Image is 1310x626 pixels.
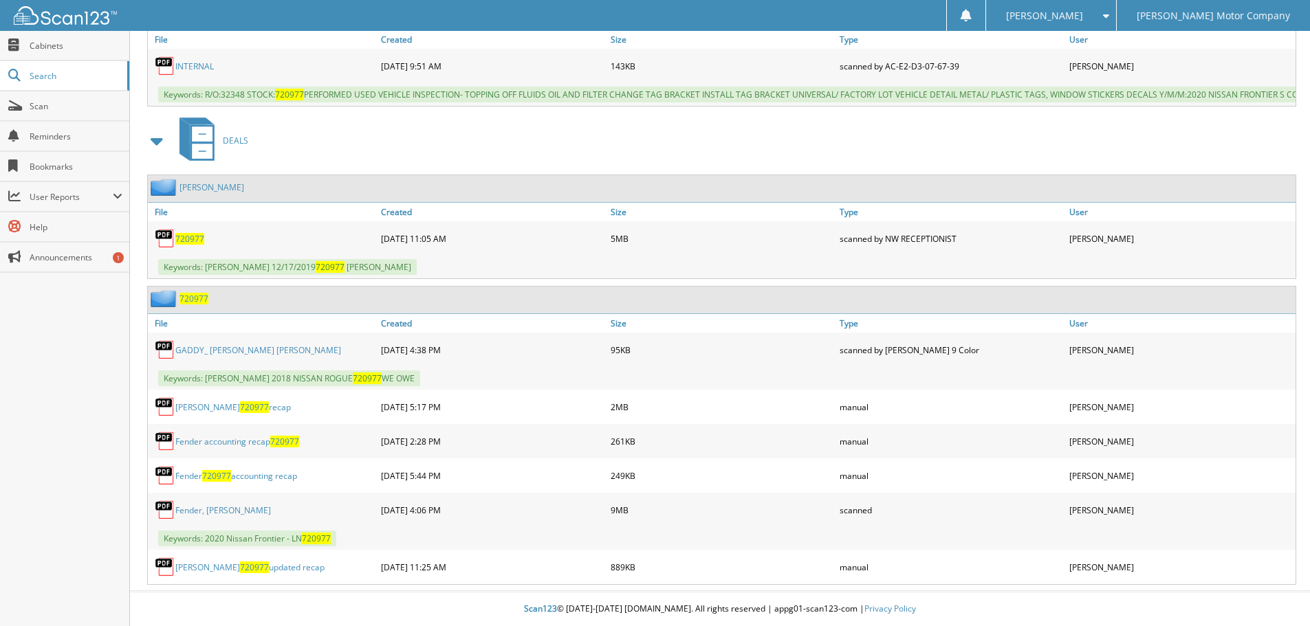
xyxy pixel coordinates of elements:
span: Cabinets [30,40,122,52]
span: 720977 [240,401,269,413]
div: [DATE] 5 :44 PM [378,462,607,489]
div: [PERSON_NAME] [1066,427,1296,455]
a: User [1066,30,1296,49]
div: scanned [836,496,1066,524]
a: 720977 [175,233,204,245]
div: manual [836,553,1066,581]
div: 2MB [607,393,837,421]
span: Bookmarks [30,161,122,172]
div: © [DATE]-[DATE] [DOMAIN_NAME]. All rights reserved | appg01-scan123-com | [130,592,1310,626]
div: [DATE] 5 :17 PM [378,393,607,421]
div: manual [836,393,1066,421]
div: [DATE] 4 :06 PM [378,496,607,524]
a: Type [836,314,1066,333]
span: 720977 [240,561,269,573]
a: [PERSON_NAME]720977updated recap [175,561,325,573]
a: User [1066,314,1296,333]
a: File [148,30,378,49]
a: GADDY_ [PERSON_NAME] [PERSON_NAME] [175,344,341,356]
a: Privacy Policy [864,603,916,614]
a: 720977 [179,293,208,304]
div: scanned by NW RECEPTIONIST [836,225,1066,252]
span: 720977 [275,89,304,100]
div: [PERSON_NAME] [1066,225,1296,252]
img: PDF.png [155,557,175,577]
div: 249KB [607,462,837,489]
img: PDF.png [155,56,175,76]
span: 720977 [353,372,382,384]
span: Keywords: [PERSON_NAME] 2018 NISSAN ROGUE WE OWE [158,370,420,386]
div: 95KB [607,336,837,364]
a: Fender720977accounting recap [175,470,297,482]
span: Reminders [30,131,122,142]
span: 720977 [316,261,345,273]
img: PDF.png [155,228,175,249]
iframe: Chat Widget [1241,560,1310,626]
span: DEALS [223,135,248,146]
a: File [148,203,378,221]
span: 720977 [302,533,331,544]
div: [PERSON_NAME] [1066,336,1296,364]
img: PDF.png [155,431,175,451]
div: 889KB [607,553,837,581]
span: 720977 [202,470,231,482]
img: folder2.png [151,290,179,307]
div: 1 [113,252,124,263]
a: Fender, [PERSON_NAME] [175,504,271,516]
a: File [148,314,378,333]
a: [PERSON_NAME]720977recap [175,401,291,413]
a: Created [378,203,607,221]
div: manual [836,427,1066,455]
a: Type [836,203,1066,221]
div: 261KB [607,427,837,455]
span: Help [30,221,122,233]
a: Created [378,30,607,49]
img: scan123-logo-white.svg [14,6,117,25]
span: Scan [30,100,122,112]
div: 9MB [607,496,837,524]
div: [DATE] 4 :38 PM [378,336,607,364]
a: Created [378,314,607,333]
a: Size [607,30,837,49]
div: scanned by [PERSON_NAME] 9 Color [836,336,1066,364]
div: [PERSON_NAME] [1066,496,1296,524]
span: Keywords: 2020 Nissan Frontier - LN [158,530,336,546]
a: [PERSON_NAME] [179,181,244,193]
a: Type [836,30,1066,49]
div: 143KB [607,52,837,80]
div: [DATE] 2 :28 PM [378,427,607,455]
a: Size [607,314,837,333]
div: [PERSON_NAME] [1066,553,1296,581]
a: Size [607,203,837,221]
div: [DATE] 11 :25 AM [378,553,607,581]
img: PDF.png [155,396,175,417]
img: folder2.png [151,179,179,196]
div: 5MB [607,225,837,252]
span: User Reports [30,191,113,203]
div: [PERSON_NAME] [1066,52,1296,80]
div: [DATE] 9 :51 AM [378,52,607,80]
div: [PERSON_NAME] [1066,393,1296,421]
a: Fender accounting recap720977 [175,436,299,447]
span: [PERSON_NAME] [1006,12,1083,20]
span: Scan123 [524,603,557,614]
span: Search [30,70,120,82]
img: PDF.png [155,339,175,360]
div: [DATE] 11 :05 AM [378,225,607,252]
div: [PERSON_NAME] [1066,462,1296,489]
div: scanned by AC-E2-D 3-07-67-39 [836,52,1066,80]
span: 720977 [270,436,299,447]
a: DEALS [171,113,248,168]
span: Announcements [30,251,122,263]
a: User [1066,203,1296,221]
div: manual [836,462,1066,489]
img: PDF.png [155,465,175,486]
span: Keywords: [PERSON_NAME] 12/17/ 2019 [PERSON_NAME] [158,259,417,275]
a: INTERNAL [175,60,214,72]
span: [PERSON_NAME] Motor Company [1137,12,1290,20]
img: PDF.png [155,500,175,520]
